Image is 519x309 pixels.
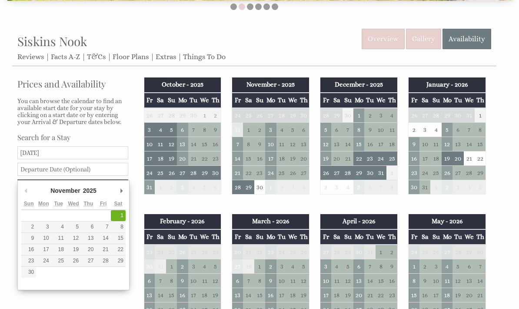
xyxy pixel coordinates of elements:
td: 26 [177,245,188,259]
td: 27 [265,108,276,123]
td: 29 [210,245,221,259]
abbr: Tuesday [54,201,63,207]
button: 21 [96,244,110,255]
th: Fr [320,229,331,245]
div: November [49,184,81,197]
td: 3 [177,180,188,195]
td: 24 [376,151,386,166]
td: 1 [430,180,441,195]
td: 23 [210,151,221,166]
th: April - 2026 [320,214,398,229]
a: Extras [156,53,176,61]
td: 12 [320,137,331,151]
th: Tu [276,229,287,245]
td: 7 [464,123,475,137]
th: We [376,229,386,245]
td: 6 [177,123,188,137]
td: 5 [166,123,177,137]
td: 3 [419,123,430,137]
td: 19 [442,151,452,166]
td: 31 [419,180,430,195]
th: May - 2026 [409,214,486,229]
th: Sa [331,229,342,245]
button: 29 [111,255,126,266]
button: 16 [21,244,36,255]
abbr: Friday [100,201,106,207]
td: 29 [475,166,486,180]
td: 23 [409,166,419,180]
td: 2 [364,108,375,123]
td: 22 [243,166,254,180]
th: Mo [265,93,276,108]
td: 24 [144,166,155,180]
th: Fr [144,93,155,108]
td: 8 [475,123,486,137]
button: 15 [111,233,126,244]
td: 12 [442,137,452,151]
td: 7 [232,137,243,151]
td: 6 [452,123,463,137]
td: 20 [177,151,188,166]
td: 29 [442,108,452,123]
td: 6 [210,180,221,195]
td: 13 [452,137,463,151]
td: 21 [464,151,475,166]
button: 13 [81,233,96,244]
td: 30 [452,108,463,123]
th: Tu [364,93,375,108]
td: 13 [331,137,342,151]
td: 2 [409,123,419,137]
td: 16 [210,137,221,151]
td: 31 [464,108,475,123]
td: 1 [475,108,486,123]
a: Reviews [17,53,44,61]
th: Th [386,93,397,108]
button: 25 [51,255,66,266]
td: 13 [298,137,309,151]
td: 27 [177,166,188,180]
button: 1 [111,210,126,221]
td: 29 [287,108,298,123]
td: 17 [419,151,430,166]
td: 5 [320,123,331,137]
td: 23 [254,166,265,180]
td: 22 [475,151,486,166]
a: Siskins Nook [17,33,87,49]
th: Sa [419,93,430,108]
th: Fr [232,93,243,108]
td: 22 [199,151,210,166]
td: 6 [298,123,309,137]
button: 8 [111,222,126,232]
td: 26 [442,166,452,180]
td: 17 [376,137,386,151]
td: 10 [265,137,276,151]
td: 18 [276,151,287,166]
td: 1 [199,108,210,123]
td: 14 [464,137,475,151]
td: 24 [419,166,430,180]
td: 11 [386,123,397,137]
input: Departure Date (Optional) [17,163,128,176]
td: 28 [166,108,177,123]
td: 27 [419,108,430,123]
th: Fr [232,229,243,245]
td: 13 [177,137,188,151]
td: 25 [276,166,287,180]
td: 7 [376,180,386,195]
td: 2 [320,180,331,195]
td: 28 [199,245,210,259]
a: Facts A-Z [51,53,80,61]
td: 18 [430,151,441,166]
th: Mo [177,229,188,245]
td: 25 [430,166,441,180]
th: Mo [265,229,276,245]
td: 11 [276,137,287,151]
td: 28 [276,108,287,123]
td: 10 [376,123,386,137]
td: 29 [331,108,342,123]
p: You can browse the calendar to find an available start date for your stay by clicking on a start ... [17,97,128,125]
td: 26 [320,166,331,180]
td: 31 [376,166,386,180]
td: 23 [144,245,155,259]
